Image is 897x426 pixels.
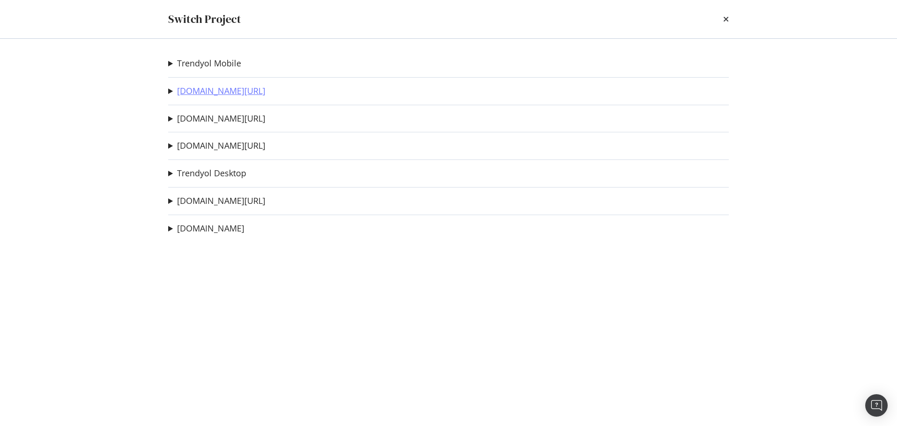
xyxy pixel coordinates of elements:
[168,58,241,70] summary: Trendyol Mobile
[168,223,244,235] summary: [DOMAIN_NAME]
[177,224,244,233] a: [DOMAIN_NAME]
[723,11,729,27] div: times
[177,168,246,178] a: Trendyol Desktop
[168,140,265,152] summary: [DOMAIN_NAME][URL]
[177,114,265,123] a: [DOMAIN_NAME][URL]
[865,394,888,417] div: Open Intercom Messenger
[168,167,246,180] summary: Trendyol Desktop
[168,195,265,207] summary: [DOMAIN_NAME][URL]
[177,58,241,68] a: Trendyol Mobile
[177,141,265,151] a: [DOMAIN_NAME][URL]
[177,86,265,96] a: [DOMAIN_NAME][URL]
[168,113,265,125] summary: [DOMAIN_NAME][URL]
[168,85,265,97] summary: [DOMAIN_NAME][URL]
[168,11,241,27] div: Switch Project
[177,196,265,206] a: [DOMAIN_NAME][URL]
